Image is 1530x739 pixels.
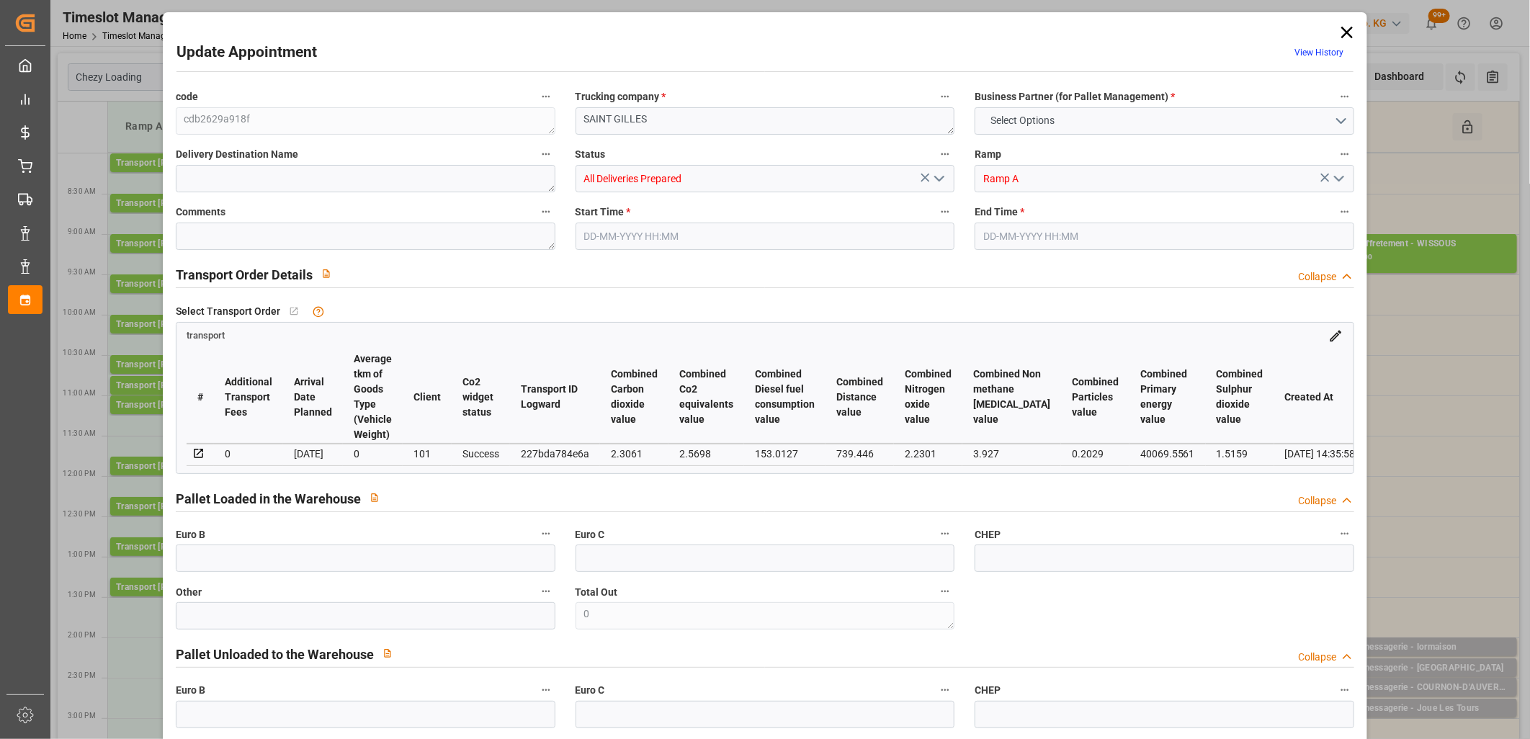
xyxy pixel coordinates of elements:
[176,107,555,135] textarea: cdb2629a918f
[975,89,1175,104] span: Business Partner (for Pallet Management)
[936,145,954,164] button: Status
[537,681,555,699] button: Euro B
[576,147,606,162] span: Status
[452,351,510,444] th: Co2 widget status
[1294,48,1343,58] a: View History
[1206,351,1274,444] th: Combined Sulphur dioxide value
[1336,524,1354,543] button: CHEP
[176,205,225,220] span: Comments
[403,351,452,444] th: Client
[537,87,555,106] button: code
[187,331,225,341] span: transport
[1129,351,1206,444] th: Combined Primary energy value
[176,645,374,664] h2: Pallet Unloaded to the Warehouse
[1328,168,1349,190] button: open menu
[537,582,555,601] button: Other
[975,527,1001,542] span: CHEP
[928,168,949,190] button: open menu
[576,165,955,192] input: Type to search/select
[176,41,317,64] h2: Update Appointment
[975,107,1354,135] button: open menu
[176,265,313,285] h2: Transport Order Details
[983,113,1062,128] span: Select Options
[975,165,1354,192] input: Type to search/select
[836,445,883,462] div: 739.446
[1061,351,1129,444] th: Combined Particles value
[313,260,340,287] button: View description
[537,524,555,543] button: Euro B
[537,202,555,221] button: Comments
[576,585,618,600] span: Total Out
[936,582,954,601] button: Total Out
[537,145,555,164] button: Delivery Destination Name
[1336,145,1354,164] button: Ramp
[936,202,954,221] button: Start Time *
[1298,269,1336,285] div: Collapse
[1336,202,1354,221] button: End Time *
[962,351,1061,444] th: Combined Non methane [MEDICAL_DATA] value
[462,445,499,462] div: Success
[176,489,361,509] h2: Pallet Loaded in the Warehouse
[744,351,826,444] th: Combined Diesel fuel consumption value
[354,445,392,462] div: 0
[936,87,954,106] button: Trucking company *
[176,527,205,542] span: Euro B
[413,445,441,462] div: 101
[176,89,198,104] span: code
[611,445,658,462] div: 2.3061
[1274,351,1366,444] th: Created At
[187,351,214,444] th: #
[1072,445,1119,462] div: 0.2029
[576,205,631,220] span: Start Time
[283,351,343,444] th: Arrival Date Planned
[826,351,894,444] th: Combined Distance value
[679,445,733,462] div: 2.5698
[668,351,744,444] th: Combined Co2 equivalents value
[510,351,600,444] th: Transport ID Logward
[975,223,1354,250] input: DD-MM-YYYY HH:MM
[1336,681,1354,699] button: CHEP
[294,445,332,462] div: [DATE]
[975,205,1024,220] span: End Time
[343,351,403,444] th: Average tkm of Goods Type (Vehicle Weight)
[936,681,954,699] button: Euro C
[187,329,225,341] a: transport
[361,484,388,511] button: View description
[176,585,202,600] span: Other
[576,602,955,630] textarea: 0
[936,524,954,543] button: Euro C
[576,89,666,104] span: Trucking company
[894,351,962,444] th: Combined Nitrogen oxide value
[576,683,605,698] span: Euro C
[225,445,272,462] div: 0
[975,147,1001,162] span: Ramp
[521,445,589,462] div: 227bda784e6a
[1298,493,1336,509] div: Collapse
[600,351,668,444] th: Combined Carbon dioxide value
[176,147,298,162] span: Delivery Destination Name
[176,683,205,698] span: Euro B
[905,445,952,462] div: 2.2301
[214,351,283,444] th: Additional Transport Fees
[1336,87,1354,106] button: Business Partner (for Pallet Management) *
[1217,445,1263,462] div: 1.5159
[374,640,401,667] button: View description
[576,527,605,542] span: Euro C
[1140,445,1195,462] div: 40069.5561
[1298,650,1336,665] div: Collapse
[755,445,815,462] div: 153.0127
[975,683,1001,698] span: CHEP
[176,304,280,319] span: Select Transport Order
[973,445,1050,462] div: 3.927
[576,107,955,135] textarea: SAINT GILLES
[1285,445,1356,462] div: [DATE] 14:35:58
[576,223,955,250] input: DD-MM-YYYY HH:MM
